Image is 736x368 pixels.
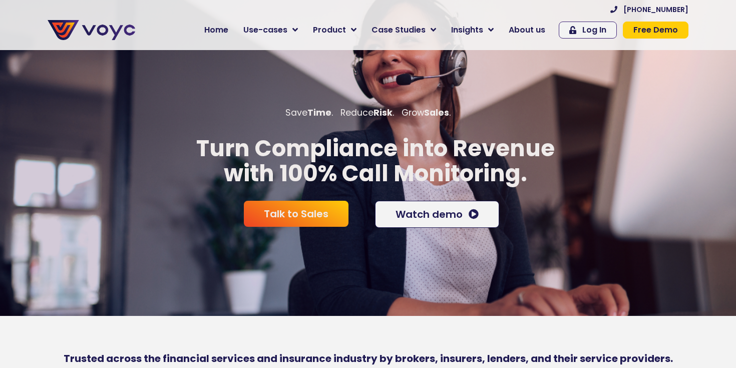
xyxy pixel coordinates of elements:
[424,107,449,119] b: Sales
[375,201,499,228] a: Watch demo
[582,26,606,34] span: Log In
[372,24,426,36] span: Case Studies
[623,22,688,39] a: Free Demo
[64,351,673,365] b: Trusted across the financial services and insurance industry by brokers, insurers, lenders, and t...
[374,107,393,119] b: Risk
[305,20,364,40] a: Product
[559,22,617,39] a: Log In
[364,20,444,40] a: Case Studies
[197,20,236,40] a: Home
[396,209,463,219] span: Watch demo
[623,6,688,13] span: [PHONE_NUMBER]
[243,24,287,36] span: Use-cases
[444,20,501,40] a: Insights
[204,24,228,36] span: Home
[451,24,483,36] span: Insights
[610,6,688,13] a: [PHONE_NUMBER]
[501,20,553,40] a: About us
[244,201,348,227] a: Talk to Sales
[236,20,305,40] a: Use-cases
[48,20,135,40] img: voyc-full-logo
[633,26,678,34] span: Free Demo
[307,107,331,119] b: Time
[264,209,328,219] span: Talk to Sales
[313,24,346,36] span: Product
[509,24,545,36] span: About us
